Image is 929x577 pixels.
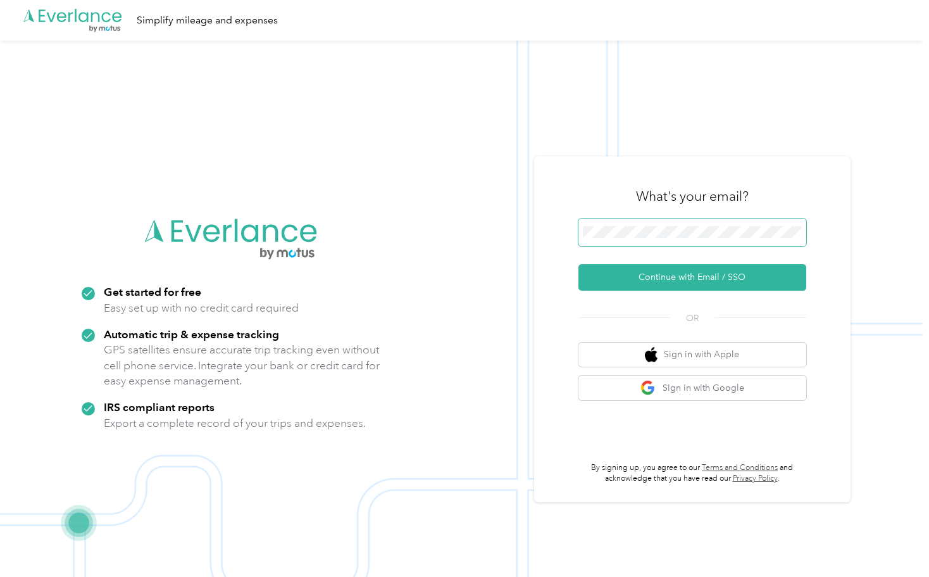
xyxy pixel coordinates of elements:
[702,463,778,472] a: Terms and Conditions
[104,400,215,414] strong: IRS compliant reports
[578,343,806,367] button: apple logoSign in with Apple
[670,312,714,325] span: OR
[137,13,278,29] div: Simplify mileage and expenses
[104,327,279,341] strong: Automatic trip & expense tracking
[104,300,299,316] p: Easy set up with no credit card required
[645,347,658,363] img: apple logo
[578,264,806,291] button: Continue with Email / SSO
[636,187,749,205] h3: What's your email?
[578,462,806,485] p: By signing up, you agree to our and acknowledge that you have read our .
[640,380,656,396] img: google logo
[104,285,201,298] strong: Get started for free
[104,342,380,389] p: GPS satellites ensure accurate trip tracking even without cell phone service. Integrate your bank...
[104,415,366,431] p: Export a complete record of your trips and expenses.
[578,376,806,400] button: google logoSign in with Google
[733,474,778,483] a: Privacy Policy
